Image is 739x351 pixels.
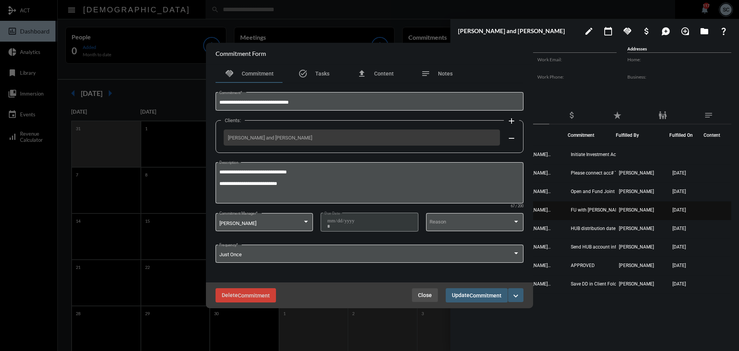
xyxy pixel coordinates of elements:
[623,27,632,36] mat-icon: handshake
[672,207,686,213] span: [DATE]
[421,69,430,78] mat-icon: notes
[418,292,432,298] span: Close
[619,207,654,213] span: [PERSON_NAME]
[672,263,686,268] span: [DATE]
[238,292,270,299] span: Commitment
[619,263,654,268] span: [PERSON_NAME]
[571,263,595,268] span: APPROVED
[221,118,245,123] label: Clients:
[700,124,731,146] th: Content
[719,27,728,36] mat-icon: question_mark
[584,27,594,36] mat-icon: edit
[571,189,648,194] span: Open and Fund Joint Investment Account - TUM071687
[613,111,622,120] mat-icon: star_rate
[537,74,617,80] label: Work Phone:
[374,71,394,77] span: Content
[642,27,651,36] mat-icon: attach_money
[619,244,654,250] span: [PERSON_NAME]
[639,23,654,39] button: Add Business
[600,23,616,39] button: Add meeting
[658,23,674,39] button: Add Mention
[571,281,639,287] span: Save DD in Client Folder and LBS
[619,281,654,287] span: [PERSON_NAME]
[438,71,453,77] span: Notes
[672,300,686,305] span: [DATE]
[672,226,686,231] span: [DATE]
[619,300,654,305] span: [PERSON_NAME]
[458,46,617,53] h5: Contact Information
[511,204,523,208] mat-hint: 67 / 200
[315,71,329,77] span: Tasks
[697,23,712,39] button: Archives
[619,226,654,231] span: [PERSON_NAME]
[446,288,508,302] button: UpdateCommitment
[704,111,713,120] mat-icon: notes
[627,57,731,62] label: Home:
[604,27,613,36] mat-icon: calendar_today
[219,220,256,226] span: [PERSON_NAME]
[228,135,496,141] span: [PERSON_NAME] and [PERSON_NAME]
[571,152,646,157] span: Initiate Investment Account Opening
[470,292,502,299] span: Commitment
[357,69,366,78] mat-icon: file_upload
[510,124,568,146] th: Client
[619,189,654,194] span: [PERSON_NAME]
[225,69,234,78] mat-icon: handshake
[571,207,648,213] span: FU with [PERSON_NAME] [DATE] on the [PERSON_NAME] [PERSON_NAME] Call
[298,69,308,78] mat-icon: task_alt
[672,281,686,287] span: [DATE]
[661,27,670,36] mat-icon: maps_ugc
[216,288,276,302] button: DeleteCommitment
[507,116,516,126] mat-icon: add
[658,111,667,120] mat-icon: family_restroom
[571,226,632,231] span: HUB distribution date change
[507,134,516,143] mat-icon: remove
[620,23,635,39] button: Add Commitment
[680,27,690,36] mat-icon: loupe
[242,71,274,77] span: Commitment
[537,57,617,62] label: Work Email:
[412,288,438,302] button: Close
[716,23,731,39] button: What If?
[571,170,648,176] span: Please connect acc# TUM071687 to LBS
[616,124,669,146] th: Fulfilled By
[568,124,616,146] th: Commitment
[669,124,700,146] th: Fulfilled On
[571,244,619,250] span: Send HUB account info
[216,50,266,57] h2: Commitment Form
[511,291,520,301] mat-icon: expand_more
[452,292,502,298] span: Update
[567,111,577,120] mat-icon: attach_money
[458,27,577,34] h3: [PERSON_NAME] and [PERSON_NAME]
[672,244,686,250] span: [DATE]
[571,300,606,305] span: [PERSON_NAME]
[581,23,597,39] button: edit person
[627,74,731,80] label: Business:
[672,170,686,176] span: [DATE]
[627,46,731,53] h5: Addresses
[672,189,686,194] span: [DATE]
[677,23,693,39] button: Add Introduction
[219,252,242,257] span: Just Once
[619,170,654,176] span: [PERSON_NAME]
[222,292,270,298] span: Delete
[700,27,709,36] mat-icon: folder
